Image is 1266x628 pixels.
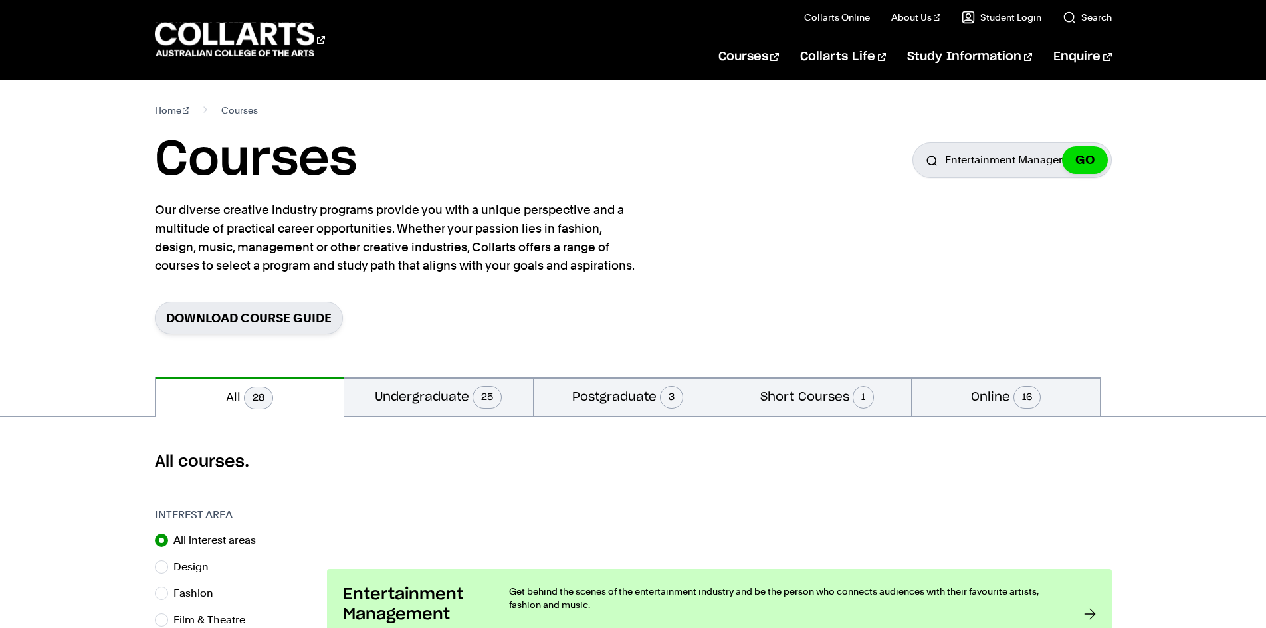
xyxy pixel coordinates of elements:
button: Online16 [912,377,1101,416]
a: Courses [718,35,779,79]
p: Our diverse creative industry programs provide you with a unique perspective and a multitude of p... [155,201,640,275]
button: All28 [156,377,344,417]
button: Undergraduate25 [344,377,533,416]
a: Enquire [1053,35,1111,79]
h3: Interest Area [155,507,314,523]
span: 1 [853,386,874,409]
h3: Entertainment Management [343,585,482,625]
div: Go to homepage [155,21,325,58]
span: 3 [660,386,683,409]
label: All interest areas [173,531,266,550]
a: Collarts Life [800,35,886,79]
a: Student Login [962,11,1041,24]
button: Short Courses1 [722,377,911,416]
a: Search [1063,11,1112,24]
button: GO [1062,146,1108,174]
a: Home [155,101,190,120]
a: Collarts Online [804,11,870,24]
span: 25 [473,386,502,409]
input: Search for a course [912,142,1112,178]
span: Courses [221,101,258,120]
span: 16 [1013,386,1041,409]
span: 28 [244,387,273,409]
a: Download Course Guide [155,302,343,334]
p: Get behind the scenes of the entertainment industry and be the person who connects audiences with... [509,585,1057,611]
a: About Us [891,11,940,24]
h1: Courses [155,130,357,190]
label: Design [173,558,219,576]
button: Postgraduate3 [534,377,722,416]
a: Study Information [907,35,1032,79]
h2: All courses. [155,451,1112,472]
label: Fashion [173,584,224,603]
